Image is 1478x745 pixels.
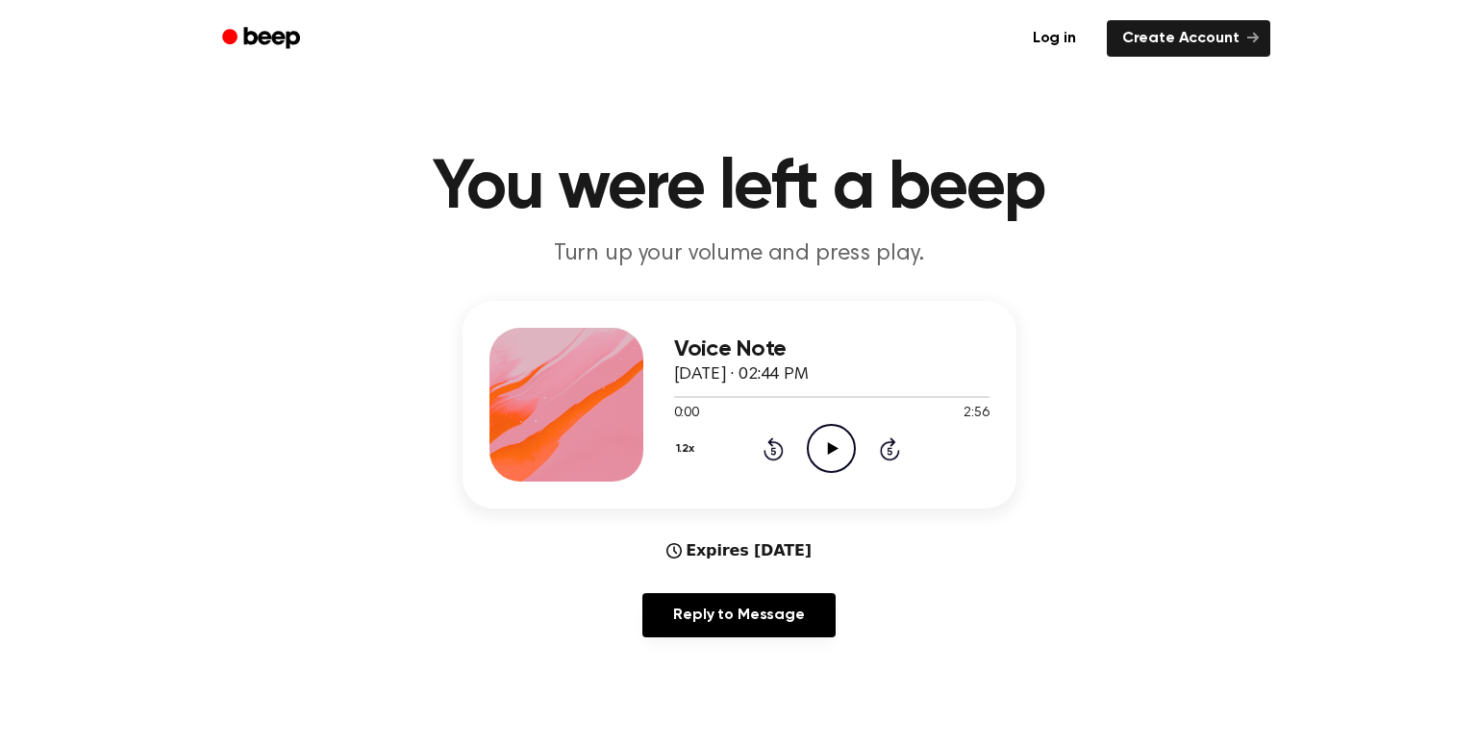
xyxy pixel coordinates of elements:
span: 2:56 [964,404,989,424]
a: Beep [209,20,317,58]
span: 0:00 [674,404,699,424]
h3: Voice Note [674,336,990,362]
h1: You were left a beep [247,154,1232,223]
a: Log in [1014,16,1095,61]
span: [DATE] · 02:44 PM [674,366,809,384]
a: Reply to Message [642,593,835,637]
button: 1.2x [674,433,702,465]
a: Create Account [1107,20,1270,57]
p: Turn up your volume and press play. [370,238,1109,270]
div: Expires [DATE] [666,539,812,562]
